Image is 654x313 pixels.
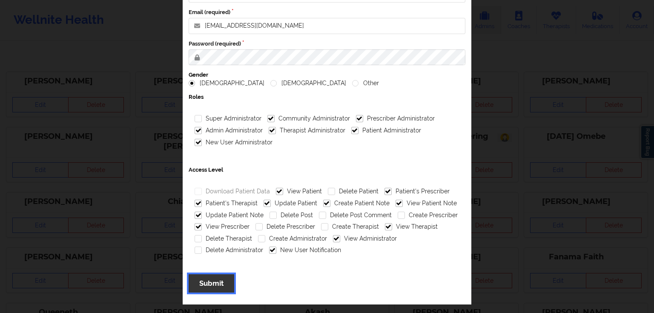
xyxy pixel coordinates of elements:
[189,166,465,174] label: Access Level
[398,212,458,219] label: Create Prescriber
[267,115,350,122] label: Community Administrator
[195,223,250,230] label: View Prescriber
[255,223,315,230] label: Delete Prescriber
[189,80,264,87] label: [DEMOGRAPHIC_DATA]
[195,139,272,146] label: New User Administrator
[264,200,317,207] label: Update Patient
[195,115,261,122] label: Super Administrator
[189,18,465,34] input: Email address
[276,188,322,195] label: View Patient
[195,200,258,207] label: Patient's Therapist
[352,80,379,87] label: Other
[328,188,379,195] label: Delete Patient
[195,127,263,134] label: Admin Administrator
[195,235,252,242] label: Delete Therapist
[321,223,379,230] label: Create Therapist
[189,40,465,48] label: Password (required)
[189,274,234,293] button: Submit
[351,127,421,134] label: Patient Administrator
[356,115,435,122] label: Prescriber Administrator
[319,212,392,219] label: Delete Post Comment
[189,71,465,79] label: Gender
[396,200,457,207] label: View Patient Note
[195,247,263,254] label: Delete Administrator
[385,223,438,230] label: View Therapist
[269,127,345,134] label: Therapist Administrator
[333,235,397,242] label: View Administrator
[258,235,327,242] label: Create Administrator
[189,9,465,16] label: Email (required)
[384,188,450,195] label: Patient's Prescriber
[270,80,346,87] label: [DEMOGRAPHIC_DATA]
[195,188,270,195] label: Download Patient Data
[270,212,313,219] label: Delete Post
[269,247,341,254] label: New User Notification
[323,200,390,207] label: Create Patient Note
[195,212,264,219] label: Update Patient Note
[189,93,465,101] label: Roles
